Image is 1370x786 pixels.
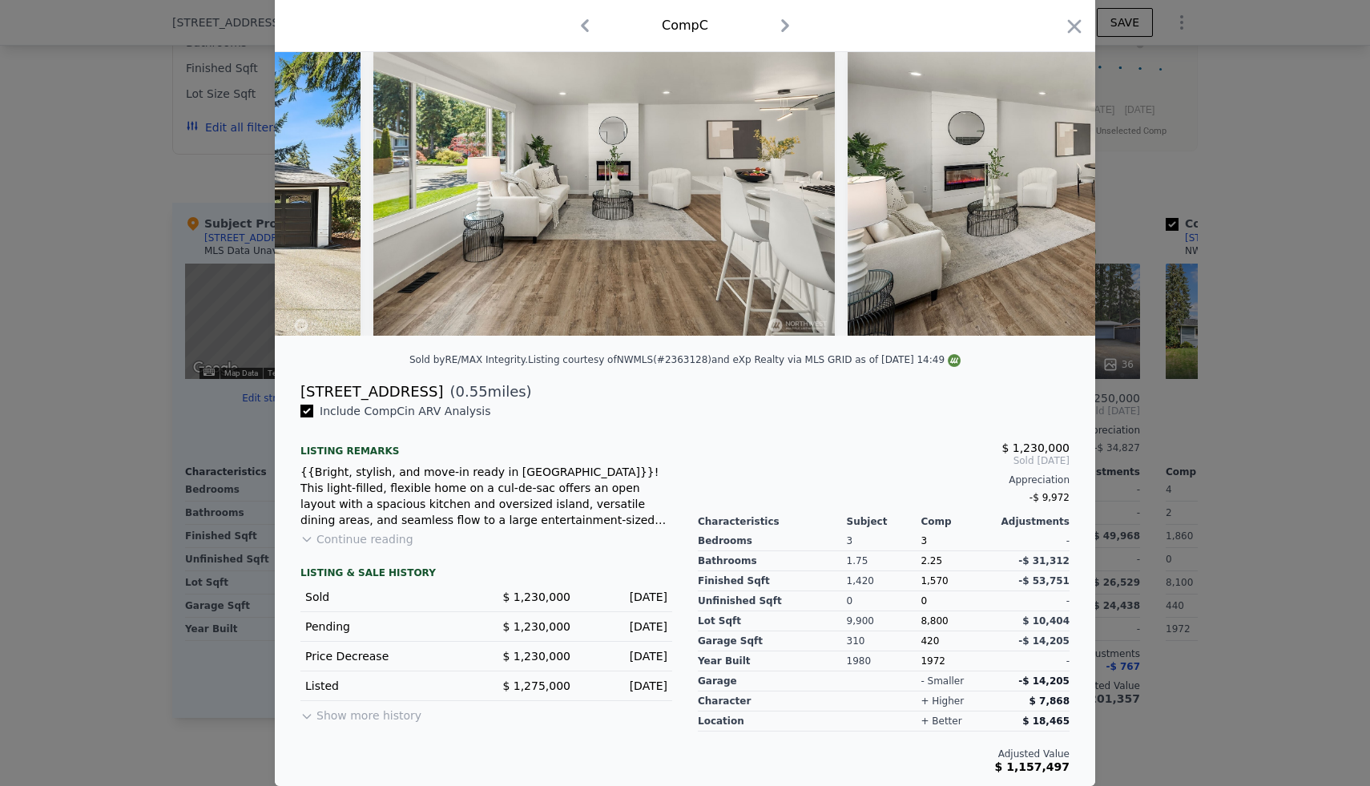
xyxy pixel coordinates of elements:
div: location [698,711,847,732]
div: Subject [847,515,921,528]
div: - [995,651,1070,671]
div: {{Bright, stylish, and move-in ready in [GEOGRAPHIC_DATA]}}! This light-filled, flexible home on ... [300,464,672,528]
div: [STREET_ADDRESS] [300,381,443,403]
span: $ 7,868 [1030,695,1070,707]
div: Adjustments [995,515,1070,528]
div: character [698,691,847,711]
div: - [995,591,1070,611]
div: 1,420 [847,571,921,591]
div: 1980 [847,651,921,671]
button: Show more history [300,701,421,724]
div: Sold by RE/MAX Integrity . [409,354,528,365]
div: Characteristics [698,515,847,528]
span: -$ 14,205 [1018,675,1070,687]
span: 1,570 [921,575,948,586]
span: $ 1,230,000 [502,620,570,633]
span: -$ 53,751 [1018,575,1070,586]
div: 9,900 [847,611,921,631]
div: 2.25 [921,551,995,571]
div: [DATE] [583,619,667,635]
div: Adjusted Value [698,748,1070,760]
button: Continue reading [300,531,413,547]
div: 3 [847,531,921,551]
span: 8,800 [921,615,948,627]
span: ( miles) [443,381,531,403]
div: [DATE] [583,648,667,664]
span: $ 1,275,000 [502,679,570,692]
div: Garage Sqft [698,631,847,651]
span: $ 1,230,000 [502,650,570,663]
span: $ 1,230,000 [1001,441,1070,454]
div: 1.75 [847,551,921,571]
div: Year Built [698,651,847,671]
div: Lot Sqft [698,611,847,631]
span: 0 [921,595,927,607]
span: -$ 31,312 [1018,555,1070,566]
span: $ 1,157,497 [995,760,1070,773]
span: $ 18,465 [1022,715,1070,727]
div: Bathrooms [698,551,847,571]
div: Comp C [662,16,708,35]
span: $ 1,230,000 [502,591,570,603]
div: Comp [921,515,995,528]
div: LISTING & SALE HISTORY [300,566,672,582]
div: Listing remarks [300,432,672,457]
div: Price Decrease [305,648,473,664]
div: 310 [847,631,921,651]
img: Property Img [848,28,1309,336]
div: Listing courtesy of NWMLS (#2363128) and eXp Realty via MLS GRID as of [DATE] 14:49 [528,354,961,365]
span: -$ 14,205 [1018,635,1070,647]
div: - [995,531,1070,551]
div: garage [698,671,847,691]
div: + better [921,715,961,728]
span: 420 [921,635,939,647]
span: 3 [921,535,927,546]
div: 1972 [921,651,995,671]
div: + higher [921,695,964,707]
div: [DATE] [583,589,667,605]
div: Listed [305,678,473,694]
div: Unfinished Sqft [698,591,847,611]
span: $ 10,404 [1022,615,1070,627]
div: [DATE] [583,678,667,694]
span: -$ 9,972 [1030,492,1070,503]
div: 0 [847,591,921,611]
div: Bedrooms [698,531,847,551]
img: NWMLS Logo [948,354,961,367]
img: Property Img [373,28,835,336]
span: Sold [DATE] [698,454,1070,467]
div: Pending [305,619,473,635]
div: Finished Sqft [698,571,847,591]
div: - smaller [921,675,964,687]
span: 0.55 [456,383,488,400]
div: Sold [305,589,473,605]
span: Include Comp C in ARV Analysis [313,405,498,417]
div: Appreciation [698,474,1070,486]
